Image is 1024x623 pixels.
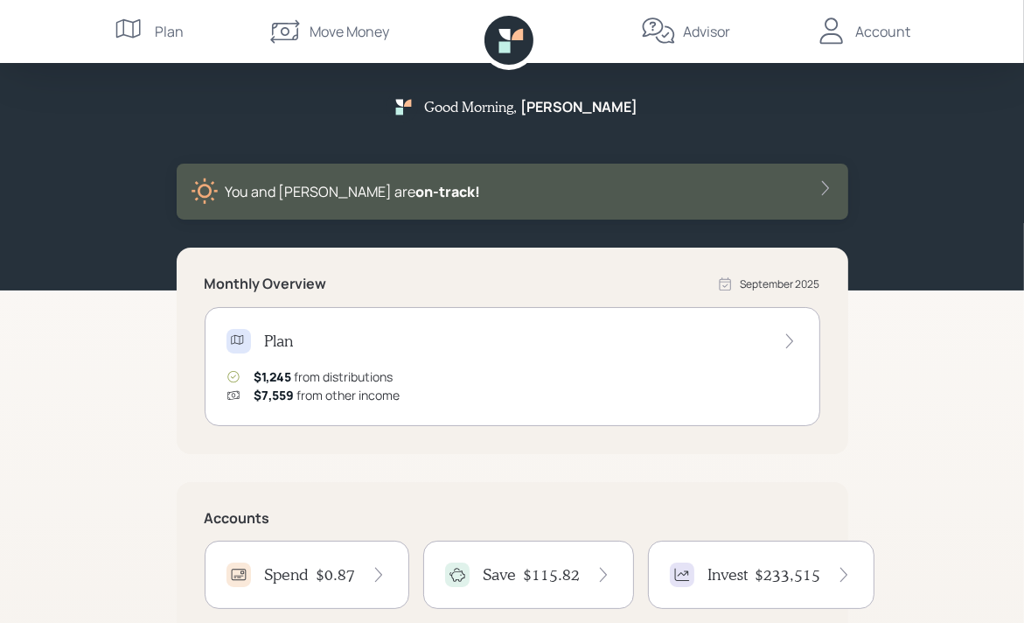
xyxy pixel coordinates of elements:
[156,21,185,42] div: Plan
[254,387,295,403] span: $7,559
[254,386,401,404] div: from other income
[191,178,219,206] img: sunny-XHVQM73Q.digested.png
[425,98,518,115] h5: Good Morning ,
[416,182,481,201] span: on‑track!
[254,368,292,385] span: $1,245
[205,276,327,292] h5: Monthly Overview
[756,565,821,584] h4: $233,515
[521,99,638,115] h5: [PERSON_NAME]
[484,565,517,584] h4: Save
[226,181,481,202] div: You and [PERSON_NAME] are
[708,565,749,584] h4: Invest
[265,565,310,584] h4: Spend
[254,367,394,386] div: from distributions
[310,21,389,42] div: Move Money
[856,21,911,42] div: Account
[265,332,294,351] h4: Plan
[317,565,356,584] h4: $0.87
[741,276,820,292] div: September 2025
[683,21,730,42] div: Advisor
[205,510,820,527] h5: Accounts
[524,565,581,584] h4: $115.82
